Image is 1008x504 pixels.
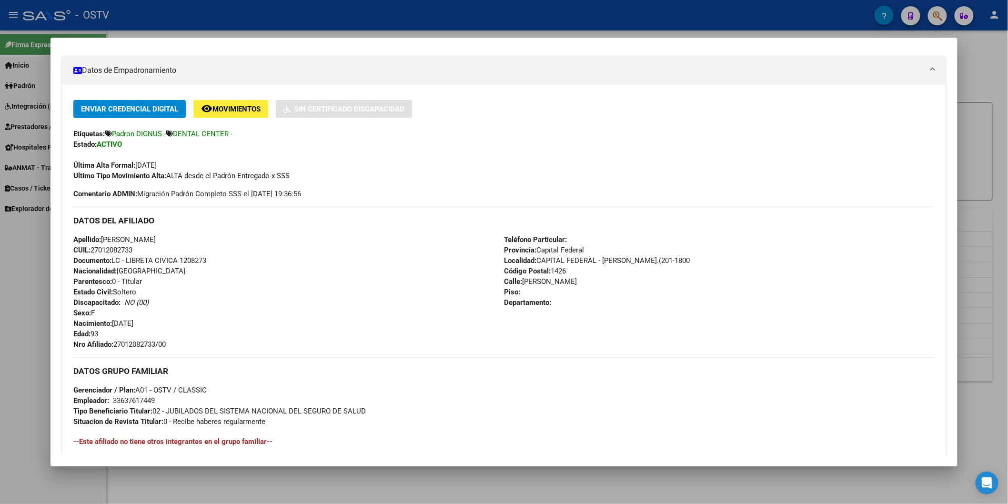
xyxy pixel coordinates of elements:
span: Enviar Credencial Digital [81,105,178,114]
span: 0 - Recibe haberes regularmente [73,417,265,426]
strong: Calle: [504,277,522,286]
h3: DATOS DEL AFILIADO [73,215,935,226]
strong: Teléfono Particular: [504,235,567,244]
strong: Estado: [73,140,97,149]
h3: DATOS GRUPO FAMILIAR [73,366,935,376]
strong: Ultimo Tipo Movimiento Alta: [73,171,166,180]
span: 27012082733/00 [73,340,166,349]
strong: Documento: [73,256,111,265]
strong: Situacion de Revista Titular: [73,417,163,426]
strong: ACTIVO [97,140,122,149]
strong: Comentario ADMIN: [73,190,137,198]
span: [DATE] [73,161,157,170]
span: 27012082733 [73,246,132,254]
strong: Última Alta Formal: [73,161,135,170]
strong: Estado Civil: [73,288,113,296]
strong: Código Postal: [504,267,551,275]
span: CAPITAL FEDERAL - [PERSON_NAME].(201-1800 [504,256,690,265]
span: [DATE] [73,319,133,328]
span: Capital Federal [504,246,584,254]
div: 33637617449 [113,395,155,406]
button: Enviar Credencial Digital [73,100,186,118]
strong: Departamento: [504,298,551,307]
span: [GEOGRAPHIC_DATA] [73,267,185,275]
span: Migración Padrón Completo SSS el [DATE] 19:36:56 [73,189,301,199]
button: Movimientos [193,100,268,118]
span: Padron DIGNUS - [112,130,166,138]
strong: Parentesco: [73,277,112,286]
strong: Empleador: [73,396,109,405]
span: 0 - Titular [73,277,142,286]
mat-panel-title: Datos de Empadronamiento [73,65,923,76]
h4: --Este afiliado no tiene otros integrantes en el grupo familiar-- [73,436,935,447]
strong: Sexo: [73,309,91,317]
strong: Apellido: [73,235,101,244]
span: F [73,309,95,317]
strong: Tipo Beneficiario Titular: [73,407,152,415]
i: NO (00) [124,298,149,307]
span: [PERSON_NAME] [73,235,156,244]
span: Sin Certificado Discapacidad [294,105,404,114]
div: Open Intercom Messenger [976,472,998,494]
strong: Edad: [73,330,91,338]
strong: CUIL: [73,246,91,254]
strong: Etiquetas: [73,130,105,138]
span: A01 - OSTV / CLASSIC [73,386,207,394]
span: ALTA desde el Padrón Entregado x SSS [73,171,290,180]
strong: Nacionalidad: [73,267,117,275]
strong: Gerenciador / Plan: [73,386,135,394]
strong: Provincia: [504,246,536,254]
span: Movimientos [212,105,261,114]
button: Sin Certificado Discapacidad [276,100,412,118]
strong: Localidad: [504,256,536,265]
strong: Piso: [504,288,520,296]
span: Soltero [73,288,136,296]
span: DENTAL CENTER - [173,130,232,138]
span: LC - LIBRETA CIVICA 1208273 [73,256,206,265]
strong: Discapacitado: [73,298,121,307]
span: 93 [73,330,98,338]
span: [PERSON_NAME] [504,277,577,286]
mat-icon: remove_red_eye [201,103,212,114]
mat-expansion-panel-header: Datos de Empadronamiento [62,56,946,85]
strong: Nacimiento: [73,319,112,328]
span: 1426 [504,267,566,275]
strong: Nro Afiliado: [73,340,113,349]
span: 02 - JUBILADOS DEL SISTEMA NACIONAL DEL SEGURO DE SALUD [73,407,366,415]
